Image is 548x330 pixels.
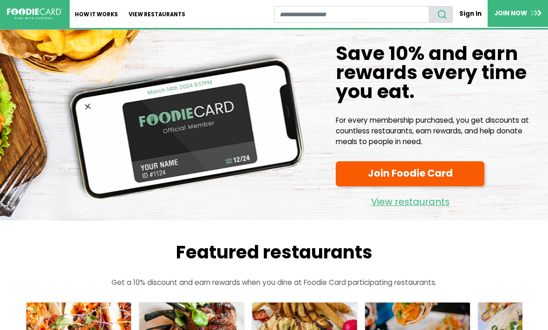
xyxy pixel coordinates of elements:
[274,6,430,23] input: restaurant search
[7,277,541,288] p: Get a 10% discount and earn rewards when you dine at Foodie Card participating restaurants.
[336,161,484,186] a: Join Foodie Card
[7,242,541,263] h2: Featured restaurants
[336,44,541,101] h1: Save 10% and earn rewards every time you eat.
[336,190,484,210] a: View restaurants
[453,6,488,22] a: Sign In
[336,115,541,147] p: For every membership purchased, you get discounts at countless restaurants, earn rewards, and hel...
[7,8,63,20] img: FoodieCard; Eat, Drink, Save, Donate
[429,6,453,23] button: search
